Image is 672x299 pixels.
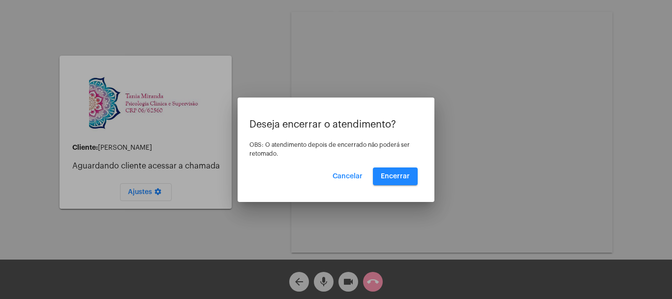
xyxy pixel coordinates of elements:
[333,173,363,180] span: Cancelar
[373,167,418,185] button: Encerrar
[325,167,370,185] button: Cancelar
[381,173,410,180] span: Encerrar
[249,142,410,157] span: OBS: O atendimento depois de encerrado não poderá ser retomado.
[249,119,423,130] p: Deseja encerrar o atendimento?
